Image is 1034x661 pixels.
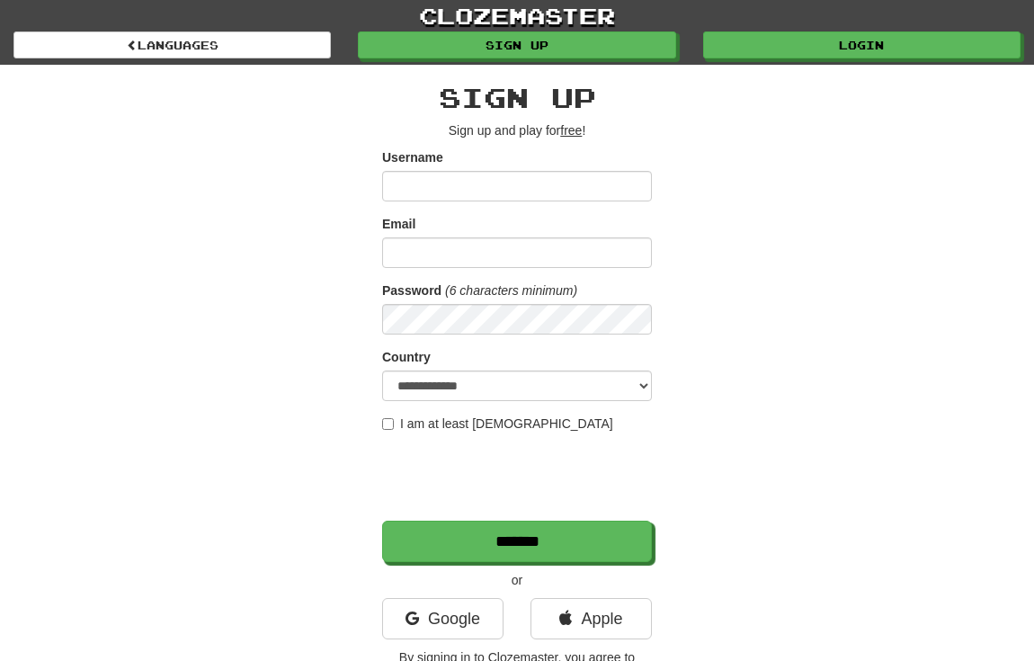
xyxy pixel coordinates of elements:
[382,442,655,512] iframe: reCAPTCHA
[382,598,504,639] a: Google
[445,283,577,298] em: (6 characters minimum)
[382,83,652,112] h2: Sign up
[382,215,415,233] label: Email
[382,121,652,139] p: Sign up and play for !
[13,31,331,58] a: Languages
[703,31,1021,58] a: Login
[382,415,613,433] label: I am at least [DEMOGRAPHIC_DATA]
[358,31,675,58] a: Sign up
[382,281,441,299] label: Password
[382,348,431,366] label: Country
[382,571,652,589] p: or
[382,418,394,430] input: I am at least [DEMOGRAPHIC_DATA]
[530,598,652,639] a: Apple
[560,123,582,138] u: free
[382,148,443,166] label: Username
